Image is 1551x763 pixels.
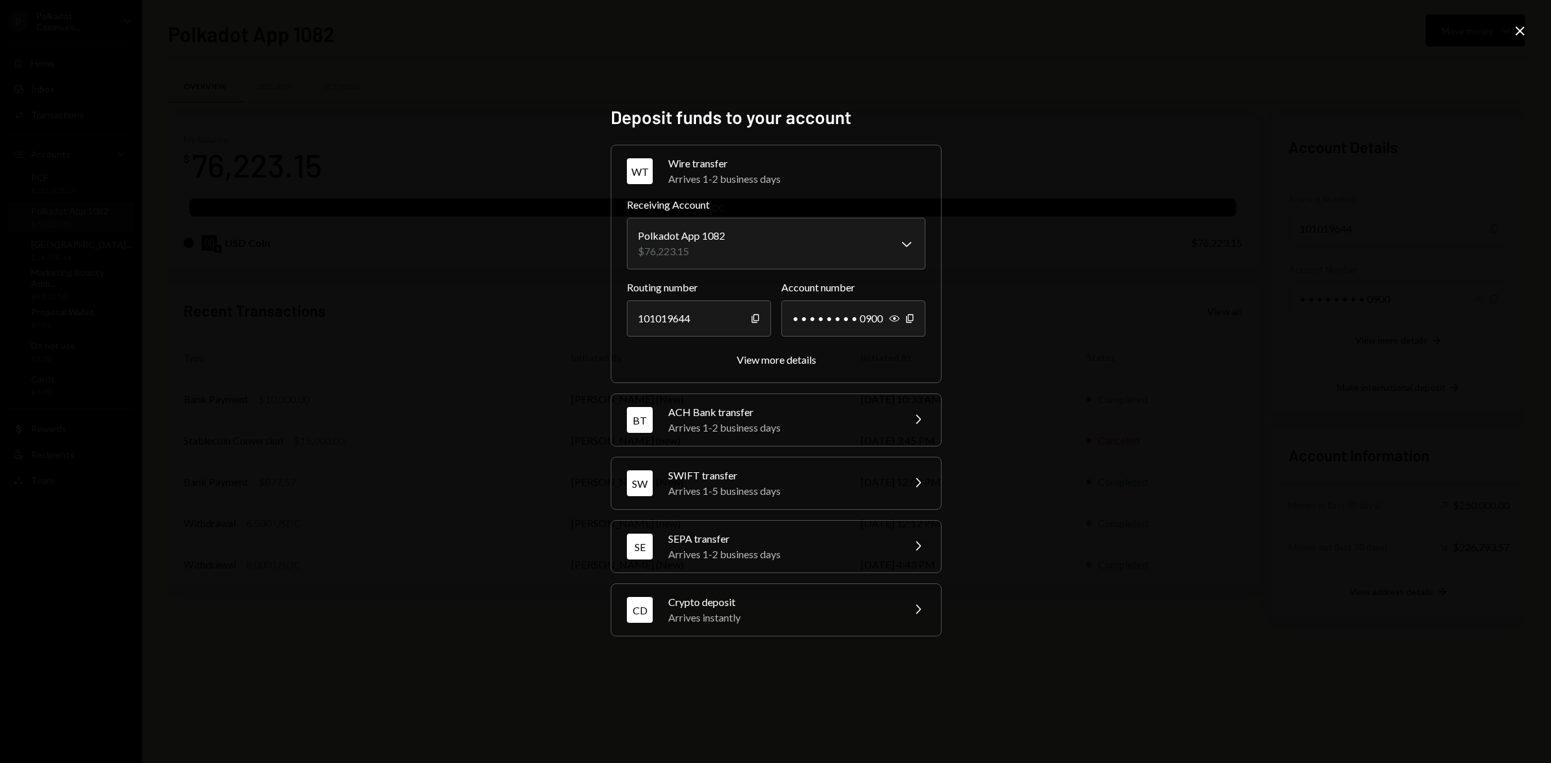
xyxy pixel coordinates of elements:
div: View more details [737,353,816,366]
div: Crypto deposit [668,594,894,610]
div: BT [627,407,653,433]
div: Wire transfer [668,156,925,171]
div: Arrives 1-5 business days [668,483,894,499]
label: Account number [781,280,925,295]
div: ACH Bank transfer [668,404,894,420]
h2: Deposit funds to your account [611,105,940,130]
label: Receiving Account [627,197,925,213]
div: Arrives 1-2 business days [668,547,894,562]
div: SEPA transfer [668,531,894,547]
div: WTWire transferArrives 1-2 business days [627,197,925,367]
button: SESEPA transferArrives 1-2 business days [611,521,941,572]
button: View more details [737,353,816,367]
div: Arrives 1-2 business days [668,420,894,435]
div: SW [627,470,653,496]
div: 101019644 [627,300,771,337]
div: SE [627,534,653,559]
button: BTACH Bank transferArrives 1-2 business days [611,394,941,446]
button: WTWire transferArrives 1-2 business days [611,145,941,197]
label: Routing number [627,280,771,295]
div: • • • • • • • • 0900 [781,300,925,337]
button: CDCrypto depositArrives instantly [611,584,941,636]
div: WT [627,158,653,184]
div: Arrives instantly [668,610,894,625]
div: Arrives 1-2 business days [668,171,925,187]
button: Receiving Account [627,218,925,269]
div: CD [627,597,653,623]
button: SWSWIFT transferArrives 1-5 business days [611,457,941,509]
div: SWIFT transfer [668,468,894,483]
